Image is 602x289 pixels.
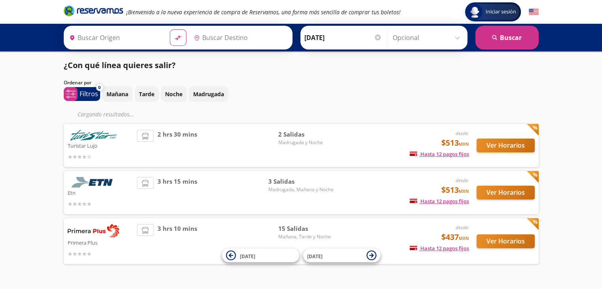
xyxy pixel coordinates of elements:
[410,198,469,205] span: Hasta 12 pagos fijos
[482,8,519,16] span: Iniciar sesión
[459,188,469,194] small: MXN
[410,150,469,158] span: Hasta 12 pagos fijos
[441,137,469,149] span: $513
[106,90,128,98] p: Mañana
[278,130,334,139] span: 2 Salidas
[165,90,182,98] p: Noche
[80,89,98,99] p: Filtros
[68,238,133,247] p: Primera Plus
[64,59,176,71] p: ¿Con qué línea quieres salir?
[477,186,535,200] button: Ver Horarios
[459,235,469,241] small: MXN
[475,26,539,49] button: Buscar
[102,86,133,102] button: Mañana
[410,245,469,252] span: Hasta 12 pagos fijos
[477,234,535,248] button: Ver Horarios
[393,28,463,48] input: Opcional
[68,141,133,150] p: Turistar Lujo
[268,177,334,186] span: 3 Salidas
[189,86,228,102] button: Madrugada
[66,28,163,48] input: Buscar Origen
[456,177,469,184] em: desde:
[78,110,134,118] em: Cargando resultados ...
[222,249,299,262] button: [DATE]
[161,86,187,102] button: Noche
[64,79,91,86] p: Ordenar por
[68,130,119,141] img: Turistar Lujo
[191,28,288,48] input: Buscar Destino
[456,130,469,137] em: desde:
[139,90,154,98] p: Tarde
[303,249,380,262] button: [DATE]
[304,28,382,48] input: Elegir Fecha
[68,177,119,188] img: Etn
[441,184,469,196] span: $513
[307,253,323,259] span: [DATE]
[477,139,535,152] button: Ver Horarios
[278,224,334,233] span: 15 Salidas
[278,139,334,146] span: Madrugada y Noche
[158,177,197,208] span: 3 hrs 15 mins
[441,231,469,243] span: $437
[64,87,100,101] button: 0Filtros
[158,130,197,161] span: 2 hrs 30 mins
[193,90,224,98] p: Madrugada
[529,7,539,17] button: English
[64,5,123,17] i: Brand Logo
[268,186,334,193] span: Madrugada, Mañana y Noche
[278,233,334,240] span: Mañana, Tarde y Noche
[240,253,255,259] span: [DATE]
[126,8,401,16] em: ¡Bienvenido a la nueva experiencia de compra de Reservamos, una forma más sencilla de comprar tus...
[135,86,159,102] button: Tarde
[158,224,197,258] span: 3 hrs 10 mins
[98,84,101,91] span: 0
[459,141,469,147] small: MXN
[64,5,123,19] a: Brand Logo
[68,188,133,197] p: Etn
[68,224,119,238] img: Primera Plus
[456,224,469,231] em: desde:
